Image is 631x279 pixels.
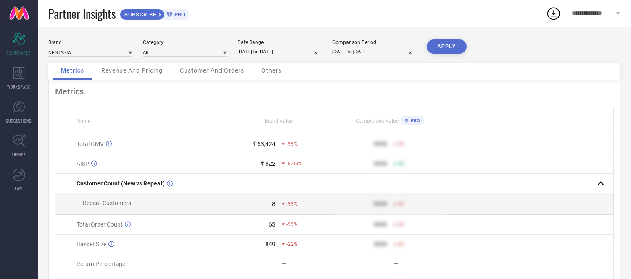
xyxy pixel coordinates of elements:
[77,241,106,248] span: Basket Size
[77,160,89,167] span: AISP
[398,161,404,167] span: 50
[48,5,116,22] span: Partner Insights
[286,201,298,207] span: -99%
[286,141,298,147] span: -99%
[15,185,23,192] span: FWD
[332,47,416,56] input: Select comparison period
[398,222,404,227] span: 50
[6,117,32,124] span: SUGGESTIONS
[269,221,275,228] div: 63
[120,7,189,20] a: SUBSCRIBEPRO
[77,118,90,124] span: Name
[398,141,404,147] span: 50
[286,222,298,227] span: -99%
[143,39,227,45] div: Category
[356,118,399,124] span: Competitors Value
[374,201,387,207] div: 9999
[398,201,404,207] span: 50
[332,39,416,45] div: Comparison Period
[271,261,276,267] div: —
[180,67,244,74] span: Customer And Orders
[48,39,132,45] div: Brand
[77,180,165,187] span: Customer Count (New vs Repeat)
[265,118,293,124] span: Brand Value
[252,141,275,147] div: ₹ 53,424
[120,11,158,18] span: SUBSCRIBE
[77,221,123,228] span: Total Order Count
[427,39,467,54] button: APPLY
[7,50,32,56] span: SCORECARDS
[383,261,388,267] div: —
[12,151,26,158] span: TRENDS
[272,201,275,207] div: 8
[374,160,387,167] div: 9999
[8,83,31,90] span: WORKSPACE
[409,118,420,123] span: PRO
[286,161,302,167] span: -8.05%
[282,261,334,267] div: —
[374,141,387,147] div: 9999
[398,241,404,247] span: 50
[546,6,561,21] div: Open download list
[374,221,387,228] div: 9999
[374,241,387,248] div: 9999
[172,11,185,18] span: PRO
[286,241,298,247] span: -22%
[260,160,275,167] div: ₹ 822
[394,261,446,267] div: —
[77,261,125,267] span: Return Percentage
[238,47,322,56] input: Select date range
[55,86,614,96] div: Metrics
[101,67,163,74] span: Revenue And Pricing
[61,67,84,74] span: Metrics
[265,241,275,248] div: 849
[77,141,104,147] span: Total GMV
[83,200,131,206] span: Repeat Customers
[261,67,282,74] span: Others
[238,39,322,45] div: Date Range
